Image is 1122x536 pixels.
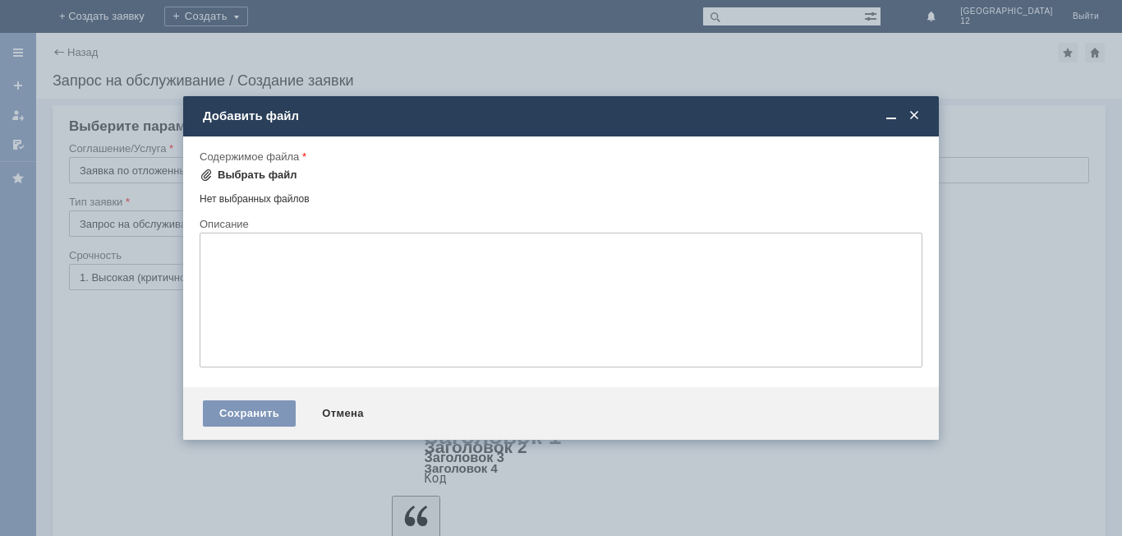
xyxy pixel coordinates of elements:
[203,109,922,123] div: Добавить файл
[7,7,240,33] div: прошу удалить отложенные [PERSON_NAME], спасибо
[906,109,922,123] span: Закрыть
[200,187,922,206] div: Нет выбранных файлов
[200,151,919,162] div: Содержимое файла
[218,169,297,182] div: Выбрать файл
[200,219,919,229] div: Описание
[883,109,899,123] span: Свернуть (Ctrl + M)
